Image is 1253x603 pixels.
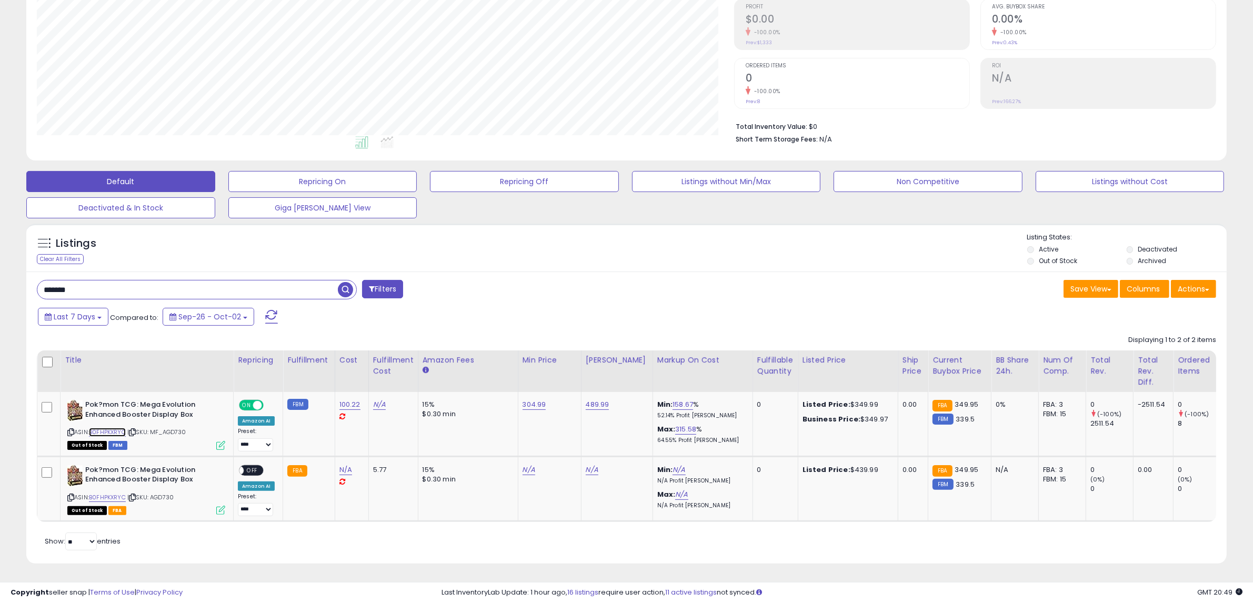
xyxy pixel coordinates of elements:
div: Last InventoryLab Update: 1 hour ago, require user action, not synced. [442,588,1242,598]
button: Filters [362,280,403,298]
div: FBA: 3 [1043,465,1078,475]
small: (0%) [1090,475,1105,484]
span: Last 7 Days [54,311,95,322]
small: (0%) [1178,475,1192,484]
div: Fulfillable Quantity [757,355,794,377]
a: 11 active listings [665,587,717,597]
span: 349.95 [955,465,979,475]
div: $0.30 min [423,409,510,419]
small: (-100%) [1185,410,1209,418]
a: Privacy Policy [136,587,183,597]
span: 2025-10-10 20:49 GMT [1197,587,1242,597]
div: 2511.54 [1090,419,1133,428]
div: Listed Price [803,355,894,366]
h2: N/A [992,72,1216,86]
div: 0 [1178,465,1220,475]
div: Cost [339,355,364,366]
a: N/A [586,465,598,475]
div: Clear All Filters [37,254,84,264]
button: Save View [1064,280,1118,298]
b: Min: [657,465,673,475]
div: 0.00 [1138,465,1165,475]
div: Preset: [238,493,275,517]
span: FBM [108,441,127,450]
div: 15% [423,465,510,475]
div: Amazon AI [238,416,275,426]
span: Compared to: [110,313,158,323]
div: Min Price [523,355,577,366]
small: Prev: $1,333 [746,39,772,46]
button: Non Competitive [834,171,1023,192]
div: Total Rev. Diff. [1138,355,1169,388]
button: Repricing Off [430,171,619,192]
a: N/A [339,465,352,475]
div: 0 [757,400,790,409]
span: 339.5 [956,479,975,489]
div: FBM: 15 [1043,409,1078,419]
small: -100.00% [750,28,780,36]
div: 0% [996,400,1030,409]
span: OFF [262,401,279,410]
div: Markup on Cost [657,355,748,366]
h2: $0.00 [746,13,969,27]
a: N/A [373,399,386,410]
span: FBA [108,506,126,515]
a: 100.22 [339,399,360,410]
a: N/A [523,465,535,475]
a: B0FHPKXRYC [89,493,126,502]
div: $349.97 [803,415,890,424]
div: Title [65,355,229,366]
small: FBA [933,465,952,477]
div: ASIN: [67,465,225,514]
div: Displaying 1 to 2 of 2 items [1128,335,1216,345]
span: All listings that are currently out of stock and unavailable for purchase on Amazon [67,441,107,450]
th: The percentage added to the cost of goods (COGS) that forms the calculator for Min & Max prices. [653,350,753,392]
div: 0 [1178,400,1220,409]
span: Sep-26 - Oct-02 [178,311,241,322]
div: 0 [1090,484,1133,494]
div: FBM: 15 [1043,475,1078,484]
small: FBM [933,414,953,425]
button: Deactivated & In Stock [26,197,215,218]
a: Terms of Use [90,587,135,597]
b: Listed Price: [803,465,850,475]
b: Min: [657,399,673,409]
small: FBA [287,465,307,477]
img: 51nUIRFRW8L._SL40_.jpg [67,400,83,421]
b: Pok?mon TCG: Mega Evolution Enhanced Booster Display Box [85,400,213,422]
div: [PERSON_NAME] [586,355,648,366]
label: Archived [1138,256,1167,265]
div: $439.99 [803,465,890,475]
small: (-100%) [1097,410,1121,418]
b: Pok?mon TCG: Mega Evolution Enhanced Booster Display Box [85,465,213,487]
button: Sep-26 - Oct-02 [163,308,254,326]
button: Columns [1120,280,1169,298]
a: N/A [673,465,685,475]
div: % [657,425,745,444]
span: N/A [819,134,832,144]
span: 339.5 [956,414,975,424]
b: Max: [657,424,676,434]
span: Avg. Buybox Share [992,4,1216,10]
a: 489.99 [586,399,609,410]
div: 0 [1090,465,1133,475]
div: Ordered Items [1178,355,1216,377]
div: 0 [757,465,790,475]
a: 315.58 [675,424,696,435]
span: | SKU: MF_AGD730 [127,428,186,436]
a: 16 listings [567,587,598,597]
small: -100.00% [997,28,1027,36]
small: Prev: 0.43% [992,39,1017,46]
label: Deactivated [1138,245,1178,254]
span: Columns [1127,284,1160,294]
small: Prev: 166.27% [992,98,1021,105]
div: FBA: 3 [1043,400,1078,409]
div: % [657,400,745,419]
b: Max: [657,489,676,499]
div: seller snap | | [11,588,183,598]
a: B0FHPKXRYC [89,428,126,437]
li: $0 [736,119,1208,132]
h2: 0.00% [992,13,1216,27]
div: 0 [1178,484,1220,494]
span: ROI [992,63,1216,69]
